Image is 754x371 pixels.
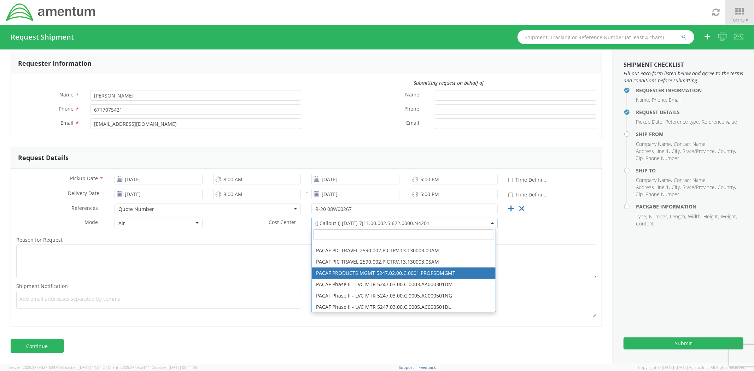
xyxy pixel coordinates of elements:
span: Reason for Request [16,236,63,243]
span: Fill out each form listed below and agree to the terms and conditions before submitting [624,70,743,84]
span: Phone [405,105,420,113]
span: References [71,205,98,211]
li: Phone [652,96,667,104]
input: Shipment, Tracking or Reference Number (at least 4 chars) [518,30,694,44]
li: Width [688,213,702,220]
span: (( Callout )) Monday 7/16 7J11.00.002.S.622.0000.N4201 [315,220,494,226]
span: master, [DATE] 11:04:24 [64,365,107,370]
input: Time Definite [508,193,513,197]
li: City [672,148,681,155]
span: Name [405,91,420,99]
li: Reference value [702,118,737,125]
div: Air [118,220,125,227]
input: Time Definite [508,178,513,182]
li: PACAF PIC TRAVEL 2590.002.PICTRV.13.130003.00AM [312,245,495,256]
h4: Request Shipment [11,33,74,41]
li: Zip [636,155,644,162]
a: Support [399,365,414,370]
li: Phone Number [645,191,679,198]
li: PACAF PIC TRAVEL 2590.002.PICTRV.13.130003.0SAM [312,256,495,267]
li: Contact Name [674,141,707,148]
li: Type [636,213,647,220]
label: Time Definite [508,175,547,183]
li: State/Province [683,148,716,155]
span: Delivery Date [68,190,99,198]
li: Weight [721,213,737,220]
span: Mode [84,219,98,225]
span: Pickup Date [70,175,98,182]
li: Content [636,220,654,227]
li: Email [669,96,680,104]
span: Copyright © [DATE]-[DATE] Agistix Inc., All Rights Reserved [638,365,746,370]
li: Company Name [636,141,672,148]
li: Zip [636,191,644,198]
li: Address Line 1 [636,148,670,155]
li: Address Line 1 [636,184,670,191]
li: Contact Name [674,177,707,184]
h4: Ship From [636,131,743,137]
span: Phone [59,105,74,112]
li: Number [649,213,668,220]
h3: Request Details [18,154,69,161]
li: Country [718,184,736,191]
span: Client: 2025.17.0-cb14447 [108,365,197,370]
li: Company Name [636,177,672,184]
span: Server: 2025.17.0-327f6347098 [8,365,107,370]
li: PACAF Phase II - LVC MTR 5247.03.00.C.0005.AC000501DL [312,301,495,313]
h3: Requester Information [18,60,92,67]
img: dyn-intl-logo-049831509241104b2a82.png [5,2,97,22]
span: (( Callout )) Monday 7/16 7J11.00.002.S.622.0000.N4201 [311,218,498,228]
a: Feedback [419,365,436,370]
h4: Requester Information [636,88,743,93]
span: Email [407,119,420,128]
span: Add email addresses separated by comma [19,295,298,302]
li: City [672,184,681,191]
li: State/Province [683,184,716,191]
li: Reference type [665,118,700,125]
div: Quote Number [118,206,154,213]
label: Time Definite [508,190,547,198]
span: Email [60,119,74,126]
h4: Package Information [636,204,743,209]
span: Shipment Notification [16,283,68,289]
span: Cost Center [269,219,296,227]
i: Submitting request on behalf of [414,79,484,86]
a: Continue [11,339,64,353]
span: master, [DATE] 08:44:05 [154,365,197,370]
li: Phone Number [645,155,679,162]
li: Country [718,148,736,155]
li: PACAF PRODUCTS MGMT 5247.02.00.C.0001.PROPSDMGMT [312,267,495,279]
span: ▼ [745,17,749,23]
button: Submit [624,337,743,349]
span: Name [59,91,74,98]
li: Pickup Date [636,118,664,125]
h4: Request Details [636,110,743,115]
h4: Ship To [636,168,743,173]
h3: Shipment Checklist [624,62,743,68]
li: PACAF Phase II - LVC MTR 5247.03.00.C.0005.AC000501NG [312,290,495,301]
li: PACAF Phase II - LVC MTR 5247.03.00.C.0003.AA000301DM [312,279,495,290]
span: Forms [730,16,749,23]
li: Height [703,213,719,220]
li: Length [670,213,686,220]
li: Name [636,96,650,104]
